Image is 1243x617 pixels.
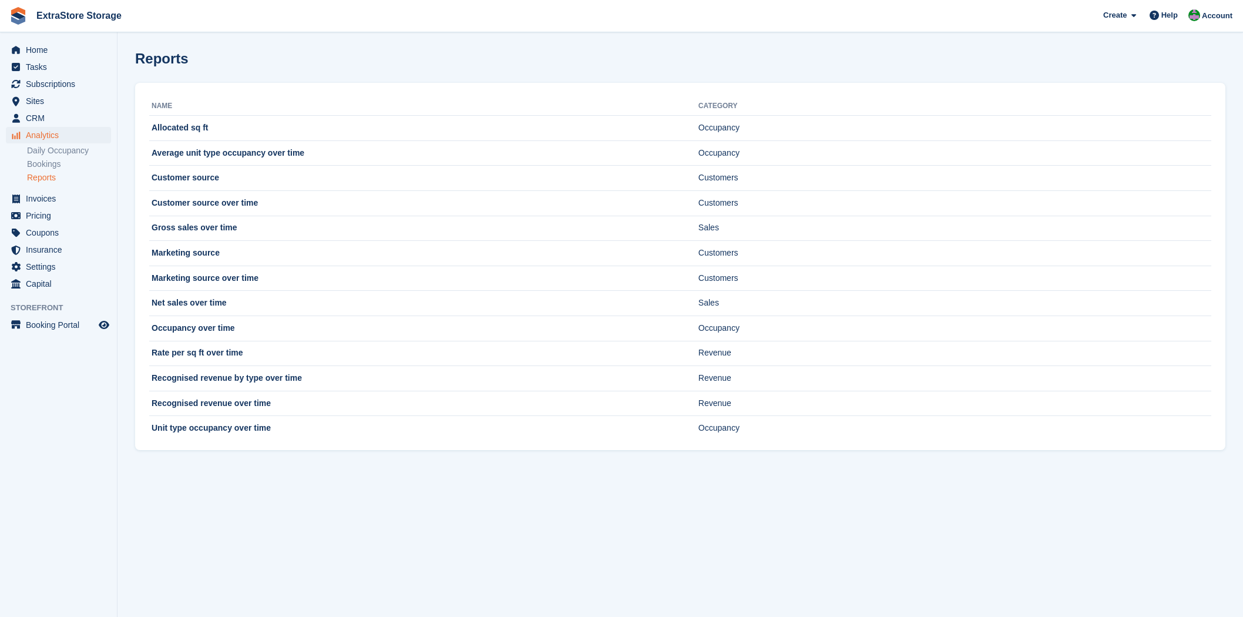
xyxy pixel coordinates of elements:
span: Pricing [26,207,96,224]
td: Customers [698,166,1211,191]
td: Occupancy [698,116,1211,141]
td: Occupancy [698,316,1211,341]
img: stora-icon-8386f47178a22dfd0bd8f6a31ec36ba5ce8667c1dd55bd0f319d3a0aa187defe.svg [9,7,27,25]
span: Sites [26,93,96,109]
a: Daily Occupancy [27,145,111,156]
td: Rate per sq ft over time [149,341,698,366]
h1: Reports [135,51,189,66]
a: menu [6,76,111,92]
td: Recognised revenue over time [149,391,698,416]
span: Account [1202,10,1232,22]
td: Occupancy over time [149,316,698,341]
td: Occupancy [698,140,1211,166]
td: Average unit type occupancy over time [149,140,698,166]
span: Home [26,42,96,58]
span: Subscriptions [26,76,96,92]
td: Customer source over time [149,190,698,216]
td: Allocated sq ft [149,116,698,141]
td: Recognised revenue by type over time [149,366,698,391]
a: menu [6,110,111,126]
a: menu [6,317,111,333]
a: menu [6,59,111,75]
td: Sales [698,216,1211,241]
span: Booking Portal [26,317,96,333]
img: Grant Daniel [1188,9,1200,21]
span: Tasks [26,59,96,75]
th: Category [698,97,1211,116]
span: Help [1161,9,1178,21]
a: menu [6,207,111,224]
span: Storefront [11,302,117,314]
a: menu [6,190,111,207]
a: ExtraStore Storage [32,6,126,25]
td: Customer source [149,166,698,191]
span: Capital [26,276,96,292]
td: Customers [698,266,1211,291]
td: Marketing source over time [149,266,698,291]
a: menu [6,259,111,275]
a: menu [6,242,111,258]
td: Revenue [698,391,1211,416]
td: Customers [698,190,1211,216]
td: Customers [698,241,1211,266]
a: menu [6,42,111,58]
a: menu [6,93,111,109]
td: Occupancy [698,416,1211,441]
a: menu [6,276,111,292]
td: Revenue [698,341,1211,366]
span: Settings [26,259,96,275]
th: Name [149,97,698,116]
span: Coupons [26,224,96,241]
span: Analytics [26,127,96,143]
span: Create [1103,9,1127,21]
td: Net sales over time [149,291,698,316]
a: menu [6,127,111,143]
td: Revenue [698,366,1211,391]
a: Reports [27,172,111,183]
a: Bookings [27,159,111,170]
td: Sales [698,291,1211,316]
span: CRM [26,110,96,126]
a: Preview store [97,318,111,332]
td: Marketing source [149,241,698,266]
td: Gross sales over time [149,216,698,241]
td: Unit type occupancy over time [149,416,698,441]
span: Insurance [26,242,96,258]
a: menu [6,224,111,241]
span: Invoices [26,190,96,207]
